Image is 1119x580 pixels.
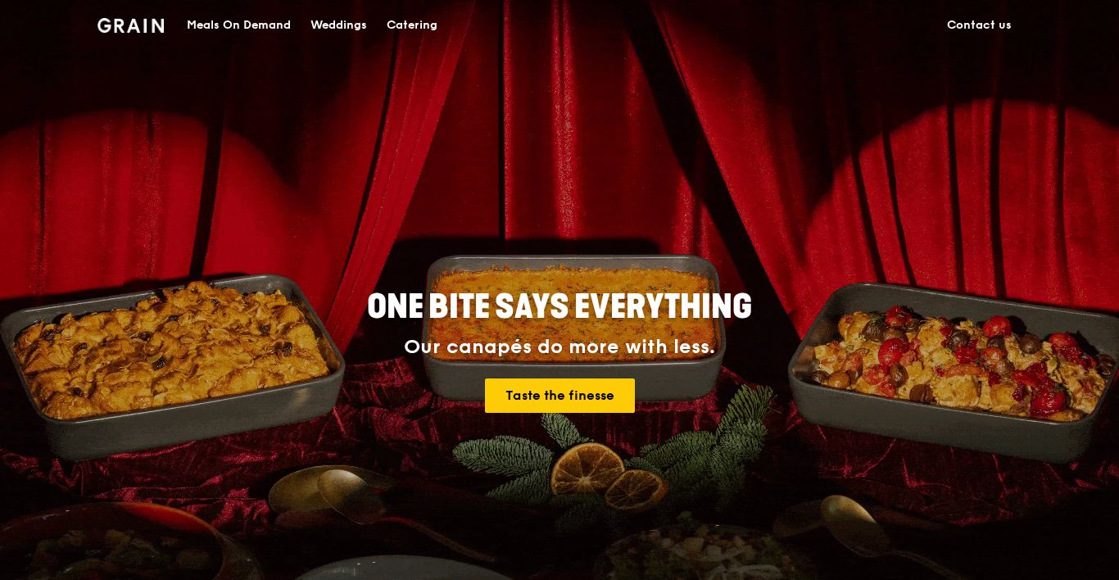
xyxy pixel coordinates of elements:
[301,1,377,50] a: Weddings
[485,378,635,413] a: Taste the finesse
[387,1,437,50] div: Catering
[310,1,367,50] div: Weddings
[377,1,447,50] a: Catering
[265,336,854,359] div: Our canapés do more with less.
[187,1,291,50] div: Meals On Demand
[97,18,164,33] img: Grain
[367,288,752,327] span: ONE BITE SAYS EVERYTHING
[937,1,1022,50] a: Contact us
